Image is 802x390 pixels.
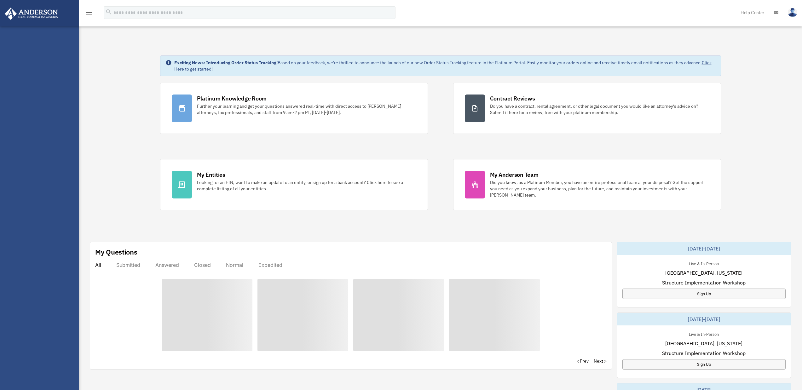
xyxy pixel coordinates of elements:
div: Live & In-Person [684,330,724,337]
span: Structure Implementation Workshop [662,349,746,357]
div: Platinum Knowledge Room [197,95,267,102]
div: [DATE]-[DATE] [617,242,791,255]
a: menu [85,11,93,16]
div: My Entities [197,171,225,179]
span: [GEOGRAPHIC_DATA], [US_STATE] [665,340,742,347]
div: Live & In-Person [684,260,724,267]
div: Did you know, as a Platinum Member, you have an entire professional team at your disposal? Get th... [490,179,709,198]
div: [DATE]-[DATE] [617,313,791,325]
strong: Exciting News: Introducing Order Status Tracking! [174,60,278,66]
img: User Pic [788,8,797,17]
a: My Anderson Team Did you know, as a Platinum Member, you have an entire professional team at your... [453,159,721,210]
div: Expedited [258,262,282,268]
a: Sign Up [622,359,786,370]
a: My Entities Looking for an EIN, want to make an update to an entity, or sign up for a bank accoun... [160,159,428,210]
a: < Prev [576,358,589,364]
div: My Anderson Team [490,171,539,179]
img: Anderson Advisors Platinum Portal [3,8,60,20]
i: search [105,9,112,15]
a: Platinum Knowledge Room Further your learning and get your questions answered real-time with dire... [160,83,428,134]
div: Further your learning and get your questions answered real-time with direct access to [PERSON_NAM... [197,103,416,116]
div: Normal [226,262,243,268]
span: Structure Implementation Workshop [662,279,746,286]
div: Based on your feedback, we're thrilled to announce the launch of our new Order Status Tracking fe... [174,60,716,72]
div: Answered [155,262,179,268]
div: Submitted [116,262,140,268]
div: My Questions [95,247,137,257]
div: Contract Reviews [490,95,535,102]
a: Next > [594,358,607,364]
div: Do you have a contract, rental agreement, or other legal document you would like an attorney's ad... [490,103,709,116]
div: Closed [194,262,211,268]
a: Sign Up [622,289,786,299]
span: [GEOGRAPHIC_DATA], [US_STATE] [665,269,742,277]
i: menu [85,9,93,16]
a: Click Here to get started! [174,60,712,72]
div: Looking for an EIN, want to make an update to an entity, or sign up for a bank account? Click her... [197,179,416,192]
div: All [95,262,101,268]
a: Contract Reviews Do you have a contract, rental agreement, or other legal document you would like... [453,83,721,134]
